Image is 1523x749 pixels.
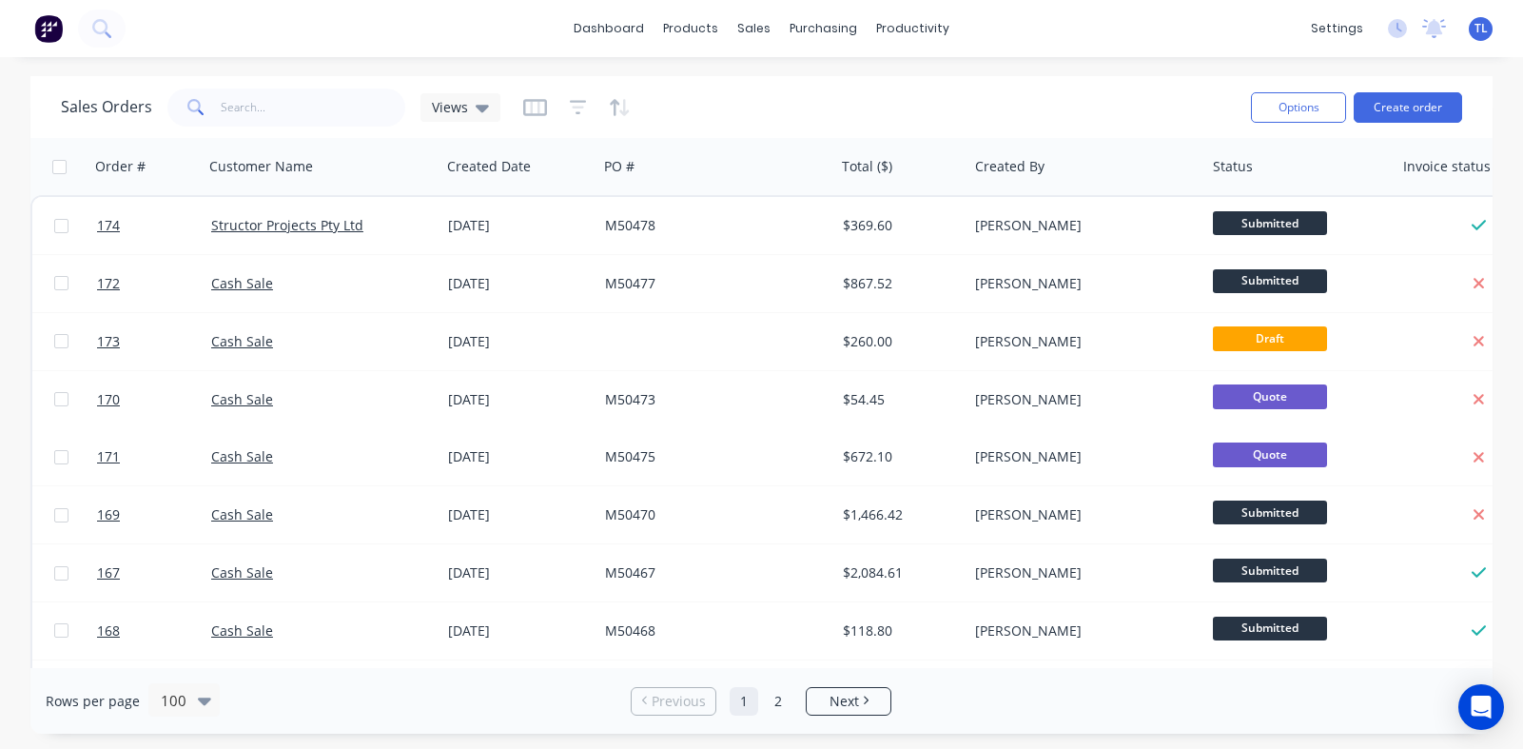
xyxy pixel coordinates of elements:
[605,563,816,582] div: M50467
[1213,157,1253,176] div: Status
[97,660,211,718] a: 166
[632,692,715,711] a: Previous page
[97,621,120,641] span: 168
[97,563,120,582] span: 167
[211,216,363,234] a: Structor Projects Pty Ltd
[975,390,1186,409] div: [PERSON_NAME]
[448,216,590,235] div: [DATE]
[97,332,120,351] span: 173
[97,390,120,409] span: 170
[1213,211,1327,235] span: Submitted
[1213,269,1327,293] span: Submitted
[843,447,955,466] div: $672.10
[843,563,955,582] div: $2,084.61
[97,313,211,370] a: 173
[97,255,211,312] a: 172
[975,621,1186,641] div: [PERSON_NAME]
[764,687,792,716] a: Page 2
[448,505,590,524] div: [DATE]
[780,14,867,43] div: purchasing
[1213,617,1327,641] span: Submitted
[1458,684,1504,730] div: Open Intercom Messenger
[1213,384,1327,408] span: Quote
[97,371,211,428] a: 170
[605,274,816,293] div: M50477
[843,274,955,293] div: $867.52
[34,14,63,43] img: Factory
[448,390,590,409] div: [DATE]
[975,505,1186,524] div: [PERSON_NAME]
[830,692,859,711] span: Next
[211,447,273,465] a: Cash Sale
[209,157,313,176] div: Customer Name
[843,390,955,409] div: $54.45
[448,621,590,641] div: [DATE]
[211,621,273,640] a: Cash Sale
[97,216,120,235] span: 174
[448,447,590,466] div: [DATE]
[1354,92,1462,123] button: Create order
[730,687,758,716] a: Page 1 is your current page
[97,486,211,543] a: 169
[1213,559,1327,582] span: Submitted
[564,14,654,43] a: dashboard
[432,97,468,117] span: Views
[211,274,273,292] a: Cash Sale
[807,692,890,711] a: Next page
[221,89,406,127] input: Search...
[1213,501,1327,524] span: Submitted
[652,692,706,711] span: Previous
[95,157,146,176] div: Order #
[1251,92,1346,123] button: Options
[975,563,1186,582] div: [PERSON_NAME]
[975,332,1186,351] div: [PERSON_NAME]
[447,157,531,176] div: Created Date
[843,505,955,524] div: $1,466.42
[867,14,959,43] div: productivity
[623,687,899,716] ul: Pagination
[97,197,211,254] a: 174
[975,274,1186,293] div: [PERSON_NAME]
[61,98,152,116] h1: Sales Orders
[605,505,816,524] div: M50470
[843,216,955,235] div: $369.60
[211,563,273,581] a: Cash Sale
[842,157,892,176] div: Total ($)
[1301,14,1373,43] div: settings
[448,563,590,582] div: [DATE]
[975,216,1186,235] div: [PERSON_NAME]
[605,447,816,466] div: M50475
[97,274,120,293] span: 172
[46,692,140,711] span: Rows per page
[843,332,955,351] div: $260.00
[97,602,211,660] a: 168
[975,157,1045,176] div: Created By
[97,428,211,485] a: 171
[448,274,590,293] div: [DATE]
[728,14,780,43] div: sales
[605,621,816,641] div: M50468
[97,505,120,524] span: 169
[211,332,273,350] a: Cash Sale
[1474,20,1488,37] span: TL
[211,390,273,408] a: Cash Sale
[97,447,120,466] span: 171
[448,332,590,351] div: [DATE]
[97,544,211,601] a: 167
[1403,157,1491,176] div: Invoice status
[605,216,816,235] div: M50478
[843,621,955,641] div: $118.80
[211,505,273,523] a: Cash Sale
[605,390,816,409] div: M50473
[654,14,728,43] div: products
[975,447,1186,466] div: [PERSON_NAME]
[1213,326,1327,350] span: Draft
[1213,443,1327,466] span: Quote
[604,157,635,176] div: PO #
